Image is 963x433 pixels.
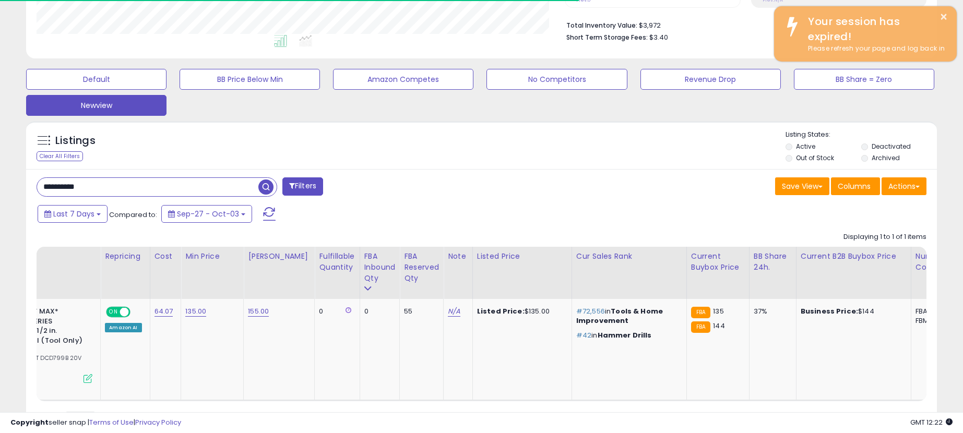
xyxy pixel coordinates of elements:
small: FBA [691,321,710,333]
small: FBA [691,307,710,318]
button: Sep-27 - Oct-03 [161,205,252,223]
p: in [576,331,679,340]
button: Default [26,69,167,90]
button: Last 7 Days [38,205,108,223]
div: FBA inbound Qty [364,251,396,284]
a: 135.00 [185,306,206,317]
span: Compared to: [109,210,157,220]
p: Listing States: [786,130,937,140]
button: Revenue Drop [640,69,781,90]
span: 135 [713,306,723,316]
span: Hammer Drills [598,330,652,340]
button: Filters [282,177,323,196]
label: Deactivated [872,142,911,151]
b: Total Inventory Value: [566,21,637,30]
div: BB Share 24h. [754,251,792,273]
button: Amazon Competes [333,69,473,90]
div: FBM: 11 [916,316,950,326]
div: FBA Reserved Qty [404,251,439,284]
span: #72,556 [576,306,605,316]
span: #42 [576,330,591,340]
p: in [576,307,679,326]
span: Columns [838,181,871,191]
div: FBA: 3 [916,307,950,316]
span: $3.40 [649,32,668,42]
b: Listed Price: [477,306,525,316]
span: Sep-27 - Oct-03 [177,209,239,219]
a: 64.07 [154,306,173,317]
span: Last 7 Days [53,209,94,219]
b: Short Term Storage Fees: [566,33,648,42]
div: 0 [364,307,392,316]
div: Repricing [105,251,145,262]
div: 0 [319,307,351,316]
div: Current Buybox Price [691,251,745,273]
span: OFF [129,308,146,317]
h5: Listings [55,134,96,148]
a: N/A [448,306,460,317]
b: Business Price: [801,306,858,316]
span: Tools & Home Improvement [576,306,663,326]
strong: Copyright [10,417,49,427]
div: Amazon AI [105,323,141,332]
button: Actions [882,177,926,195]
li: $3,972 [566,18,919,31]
button: BB Share = Zero [794,69,934,90]
div: $135.00 [477,307,564,316]
label: Archived [872,153,900,162]
div: $144 [801,307,903,316]
a: 155.00 [248,306,269,317]
button: BB Price Below Min [180,69,320,90]
div: Num of Comp. [916,251,954,273]
label: Out of Stock [796,153,834,162]
div: Current B2B Buybox Price [801,251,907,262]
button: Columns [831,177,880,195]
div: 55 [404,307,435,316]
button: × [940,10,948,23]
div: seller snap | | [10,418,181,428]
a: Terms of Use [89,417,134,427]
div: Min Price [185,251,239,262]
a: Privacy Policy [135,417,181,427]
span: ON [107,308,120,317]
div: Fulfillable Quantity [319,251,355,273]
div: [PERSON_NAME] [248,251,310,262]
button: No Competitors [486,69,627,90]
button: Newview [26,95,167,116]
button: Save View [775,177,829,195]
div: Cur Sales Rank [576,251,682,262]
span: 144 [713,321,724,331]
div: Note [448,251,468,262]
div: Listed Price [477,251,567,262]
label: Active [796,142,815,151]
div: Cost [154,251,177,262]
div: Your session has expired! [800,14,949,44]
div: 37% [754,307,788,316]
div: Displaying 1 to 1 of 1 items [843,232,926,242]
span: 2025-10-13 12:22 GMT [910,417,953,427]
div: Clear All Filters [37,151,83,161]
div: Please refresh your page and log back in [800,44,949,54]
